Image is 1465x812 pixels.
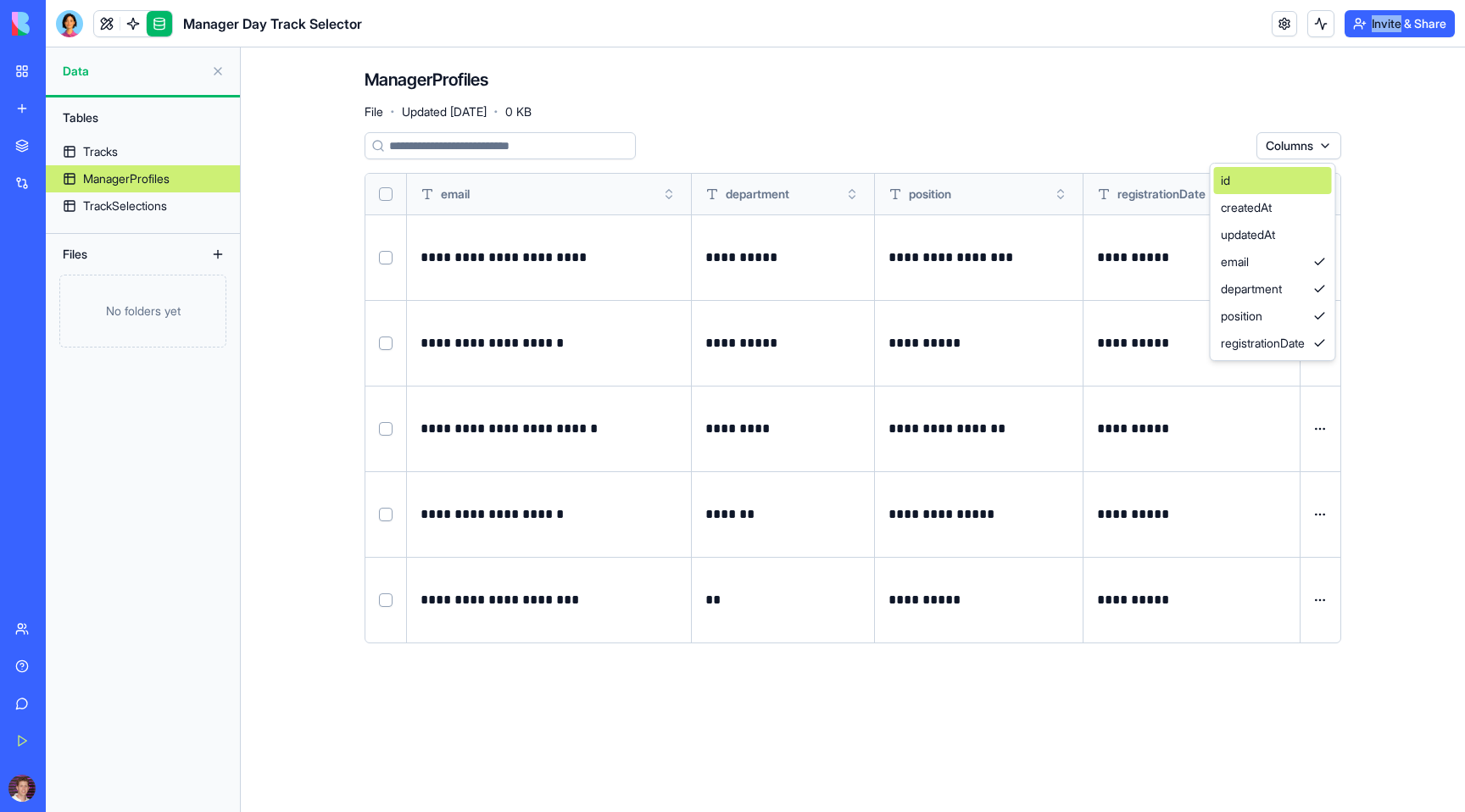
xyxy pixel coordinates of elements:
[1214,275,1332,303] div: department
[1210,163,1336,361] div: Columns
[1214,330,1332,357] div: registrationDate
[1214,248,1332,275] div: email
[1214,303,1332,330] div: position
[1214,194,1332,221] div: createdAt
[1214,167,1332,194] div: id
[1214,221,1332,248] div: updatedAt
